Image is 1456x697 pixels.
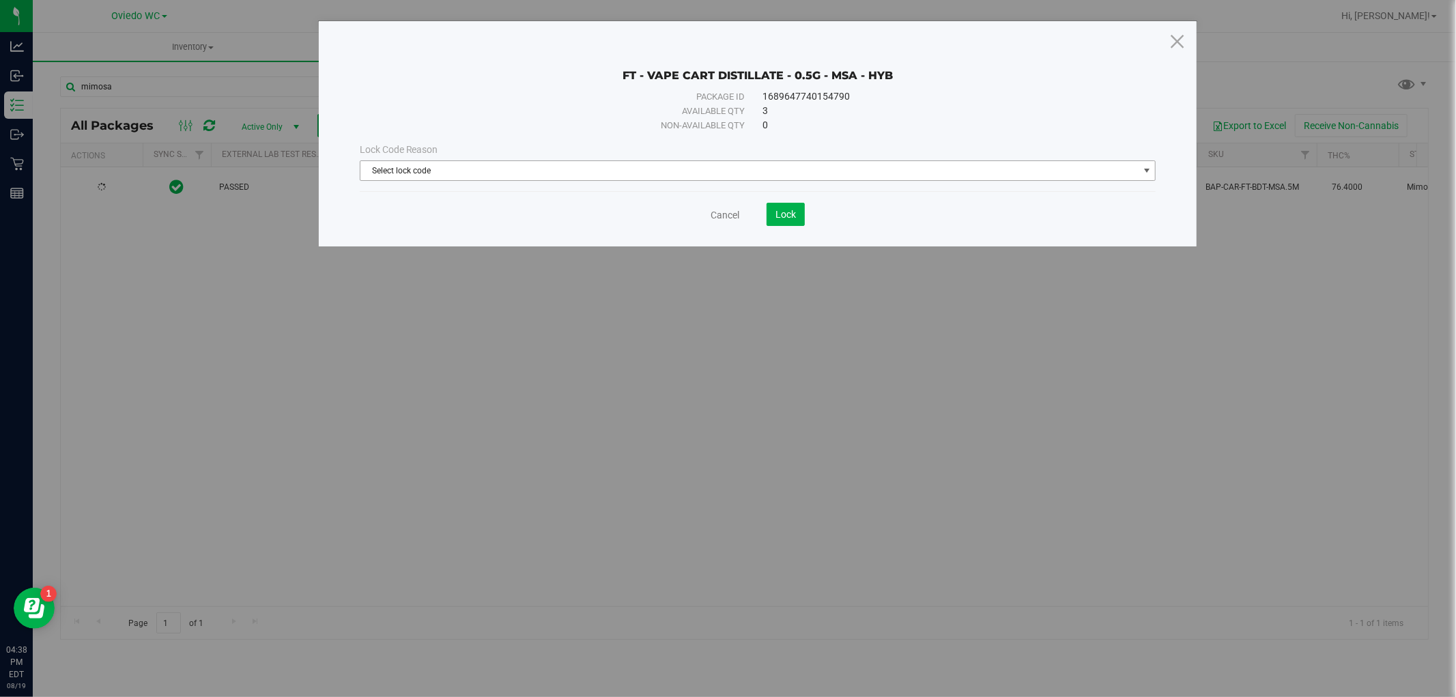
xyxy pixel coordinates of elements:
[395,104,745,118] div: Available qty
[711,208,739,222] a: Cancel
[395,90,745,104] div: Package ID
[775,209,796,220] span: Lock
[767,203,805,226] button: Lock
[360,144,438,155] span: Lock Code Reason
[14,588,55,629] iframe: Resource center
[40,586,57,602] iframe: Resource center unread badge
[1138,161,1155,180] span: select
[360,161,1139,180] span: Select lock code
[762,89,1121,104] div: 1689647740154790
[762,118,1121,132] div: 0
[395,119,745,132] div: Non-available qty
[762,104,1121,118] div: 3
[360,48,1156,83] div: FT - VAPE CART DISTILLATE - 0.5G - MSA - HYB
